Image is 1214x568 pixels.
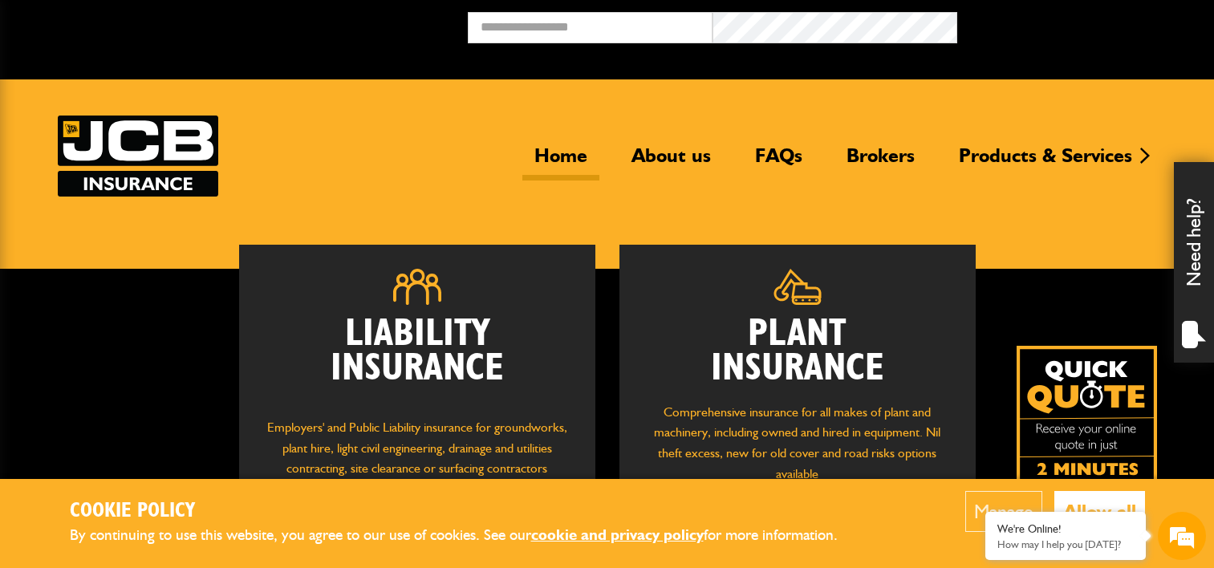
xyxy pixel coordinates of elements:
[531,525,704,544] a: cookie and privacy policy
[1174,162,1214,363] div: Need help?
[263,417,571,494] p: Employers' and Public Liability insurance for groundworks, plant hire, light civil engineering, d...
[743,144,814,181] a: FAQs
[70,523,864,548] p: By continuing to use this website, you agree to our use of cookies. See our for more information.
[58,116,218,197] img: JCB Insurance Services logo
[263,317,571,402] h2: Liability Insurance
[947,144,1144,181] a: Products & Services
[965,491,1042,532] button: Manage
[834,144,927,181] a: Brokers
[644,402,952,484] p: Comprehensive insurance for all makes of plant and machinery, including owned and hired in equipm...
[957,12,1202,37] button: Broker Login
[1054,491,1145,532] button: Allow all
[997,522,1134,536] div: We're Online!
[644,317,952,386] h2: Plant Insurance
[1017,346,1157,486] a: Get your insurance quote isn just 2-minutes
[522,144,599,181] a: Home
[1017,346,1157,486] img: Quick Quote
[58,116,218,197] a: JCB Insurance Services
[619,144,723,181] a: About us
[70,499,864,524] h2: Cookie Policy
[997,538,1134,550] p: How may I help you today?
